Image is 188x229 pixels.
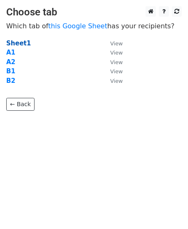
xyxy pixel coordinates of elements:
p: Which tab of has your recipients? [6,22,182,30]
a: View [102,67,123,75]
a: ← Back [6,98,35,111]
a: B2 [6,77,15,85]
iframe: Chat Widget [146,189,188,229]
small: View [110,50,123,56]
small: View [110,59,123,65]
small: View [110,68,123,75]
a: View [102,77,123,85]
a: View [102,40,123,47]
a: this Google Sheet [48,22,107,30]
a: A2 [6,58,15,66]
h3: Choose tab [6,6,182,18]
a: A1 [6,49,15,56]
small: View [110,40,123,47]
a: View [102,58,123,66]
a: Sheet1 [6,40,31,47]
a: B1 [6,67,15,75]
a: View [102,49,123,56]
small: View [110,78,123,84]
